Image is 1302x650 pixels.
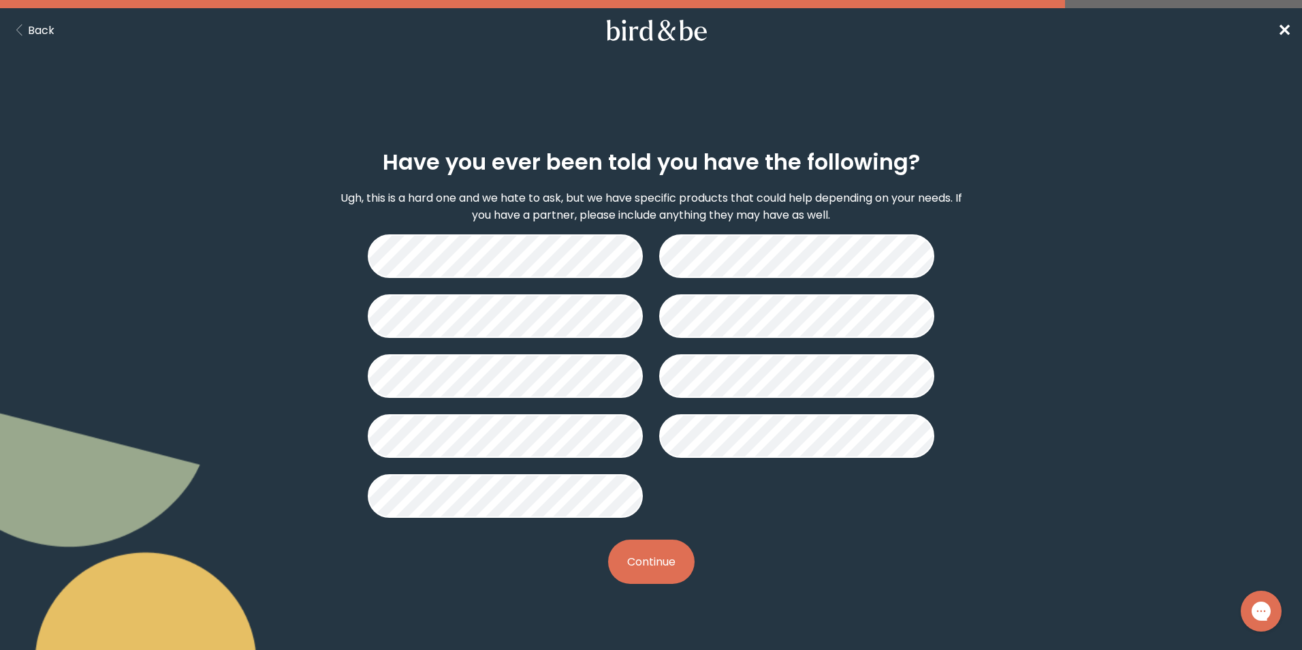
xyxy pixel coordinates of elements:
p: Ugh, this is a hard one and we hate to ask, but we have specific products that could help dependi... [336,189,966,223]
button: Continue [608,540,695,584]
span: ✕ [1277,19,1291,42]
iframe: Gorgias live chat messenger [1234,586,1288,636]
button: Back Button [11,22,54,39]
h2: Have you ever been told you have the following? [383,146,920,179]
a: ✕ [1277,18,1291,42]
